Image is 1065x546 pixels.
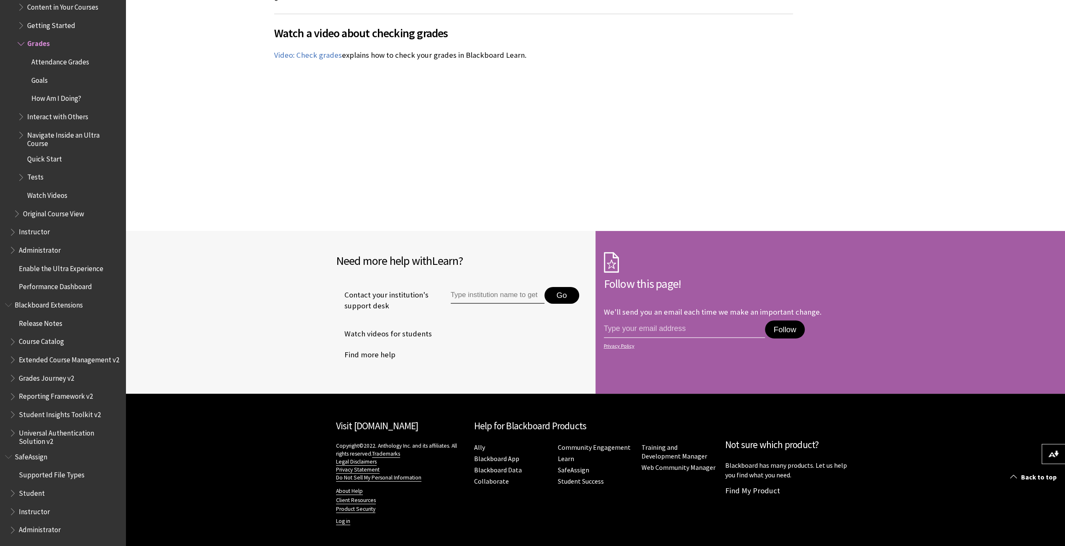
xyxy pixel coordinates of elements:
span: Instructor [19,505,50,516]
a: Do Not Sell My Personal Information [336,474,421,482]
span: Administrator [19,243,61,254]
span: Interact with Others [27,110,88,121]
span: Course Catalog [19,335,64,346]
a: SafeAssign [558,466,589,474]
h2: Follow this page! [604,275,855,292]
span: SafeAssign [15,450,47,461]
button: Go [544,287,579,304]
span: Learn [432,253,458,268]
nav: Book outline for Blackboard SafeAssign [5,450,121,537]
a: Visit [DOMAIN_NAME] [336,420,418,432]
span: Quick Start [27,152,62,163]
span: How Am I Doing? [31,92,81,103]
a: Collaborate [474,477,509,486]
a: Community Engagement [558,443,631,452]
a: Web Community Manager [642,463,716,472]
span: Extended Course Management v2 [19,353,119,364]
h2: Help for Blackboard Products [474,419,717,433]
p: We'll send you an email each time we make an important change. [604,307,821,317]
span: Universal Authentication Solution v2 [19,426,120,446]
nav: Book outline for Blackboard Extensions [5,298,121,446]
span: Watch Videos [27,188,67,200]
span: Grades [27,37,50,48]
span: Tests [27,170,44,182]
span: Goals [31,73,48,85]
a: Client Resources [336,497,376,504]
input: Type institution name to get support [451,287,544,304]
a: Find My Product [725,486,780,495]
a: Ally [474,443,485,452]
span: Supported File Types [19,468,85,479]
a: Watch videos for students [336,328,432,340]
a: Legal Disclaimers [336,458,377,466]
a: Learn [558,454,574,463]
a: Blackboard App [474,454,519,463]
a: About Help [336,487,363,495]
p: Blackboard has many products. Let us help you find what you need. [725,461,855,479]
a: Student Success [558,477,604,486]
button: Follow [765,320,804,339]
span: Student Insights Toolkit v2 [19,408,101,419]
span: Attendance Grades [31,55,89,66]
span: Instructor [19,225,50,236]
a: Product Security [336,505,375,513]
span: Student [19,486,45,497]
a: Blackboard Data [474,466,522,474]
a: Privacy Policy [604,343,852,349]
span: Blackboard Extensions [15,298,83,309]
span: Reporting Framework v2 [19,390,93,401]
h2: Need more help with ? [336,252,587,269]
span: Navigate Inside an Ultra Course [27,128,120,148]
span: Grades Journey v2 [19,371,74,382]
a: Video: Check grades [274,50,342,60]
span: Watch a video about checking grades [274,24,793,42]
input: email address [604,320,765,338]
span: Enable the Ultra Experience [19,261,103,273]
p: explains how to check your grades in Blackboard Learn. [274,50,793,61]
a: Log in [336,518,350,525]
h2: Not sure which product? [725,438,855,452]
span: Original Course View [23,207,84,218]
span: Performance Dashboard [19,280,92,291]
a: Back to top [1004,469,1065,485]
span: Release Notes [19,316,62,328]
img: Subscription Icon [604,252,619,273]
span: Administrator [19,523,61,534]
span: Contact your institution's support desk [336,290,431,311]
a: Trademarks [372,450,400,458]
a: Privacy Statement [336,466,380,474]
span: Getting Started [27,18,75,30]
a: Training and Development Manager [642,443,707,461]
a: Find more help [336,349,395,361]
p: Copyright©2022. Anthology Inc. and its affiliates. All rights reserved. [336,442,466,482]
